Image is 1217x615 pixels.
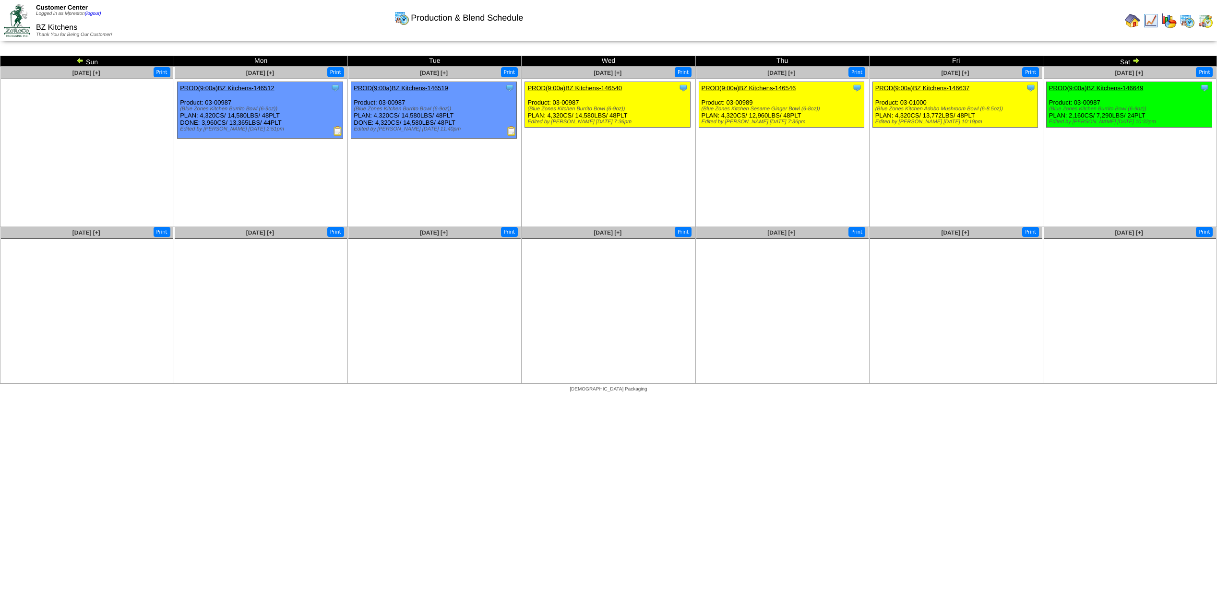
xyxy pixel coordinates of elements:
div: Edited by [PERSON_NAME] [DATE] 11:40pm [354,126,516,132]
div: Edited by [PERSON_NAME] [DATE] 2:51pm [180,126,343,132]
img: home.gif [1125,13,1140,28]
img: ZoRoCo_Logo(Green%26Foil)%20jpg.webp [4,4,30,36]
span: Logged in as Mpreston [36,11,101,16]
a: [DATE] [+] [246,70,274,76]
td: Thu [695,56,869,67]
a: [DATE] [+] [1115,70,1143,76]
img: Tooltip [331,83,340,93]
div: Product: 03-00987 PLAN: 4,320CS / 14,580LBS / 48PLT DONE: 3,960CS / 13,365LBS / 44PLT [178,82,343,139]
span: [DEMOGRAPHIC_DATA] Packaging [570,387,647,392]
img: Tooltip [505,83,514,93]
button: Print [1022,67,1039,77]
td: Fri [869,56,1043,67]
div: (Blue Zones Kitchen Burrito Bowl (6-9oz)) [527,106,690,112]
td: Sat [1043,56,1217,67]
button: Print [327,67,344,77]
div: Product: 03-00987 PLAN: 4,320CS / 14,580LBS / 48PLT DONE: 4,320CS / 14,580LBS / 48PLT [351,82,517,139]
a: [DATE] [+] [72,70,100,76]
button: Print [1196,227,1213,237]
td: Wed [522,56,695,67]
div: Edited by [PERSON_NAME] [DATE] 10:32pm [1049,119,1212,125]
img: Production Report [333,126,343,136]
button: Print [501,67,518,77]
a: [DATE] [+] [594,229,621,236]
div: (Blue Zones Kitchen Sesame Ginger Bowl (6-8oz)) [702,106,864,112]
button: Print [675,67,692,77]
a: [DATE] [+] [594,70,621,76]
img: Tooltip [1200,83,1209,93]
a: (logout) [85,11,101,16]
button: Print [1022,227,1039,237]
img: Production Report [507,126,516,136]
img: graph.gif [1161,13,1177,28]
button: Print [501,227,518,237]
a: [DATE] [+] [767,70,795,76]
a: [DATE] [+] [72,229,100,236]
button: Print [1196,67,1213,77]
img: Tooltip [852,83,862,93]
a: PROD(9:00a)BZ Kitchens-146637 [875,84,970,92]
td: Tue [348,56,522,67]
div: (Blue Zones Kitchen Burrito Bowl (6-9oz)) [354,106,516,112]
button: Print [154,227,170,237]
a: [DATE] [+] [246,229,274,236]
a: [DATE] [+] [941,229,969,236]
a: PROD(9:00a)BZ Kitchens-146649 [1049,84,1144,92]
img: calendarinout.gif [1198,13,1213,28]
img: line_graph.gif [1143,13,1158,28]
div: Product: 03-00987 PLAN: 4,320CS / 14,580LBS / 48PLT [525,82,691,128]
a: PROD(9:00a)BZ Kitchens-146519 [354,84,448,92]
button: Print [675,227,692,237]
span: Production & Blend Schedule [411,13,523,23]
div: Edited by [PERSON_NAME] [DATE] 7:36pm [527,119,690,125]
div: (Blue Zones Kitchen Burrito Bowl (6-9oz)) [1049,106,1212,112]
a: PROD(9:00a)BZ Kitchens-146546 [702,84,796,92]
a: PROD(9:00a)BZ Kitchens-146512 [180,84,274,92]
img: arrowright.gif [1132,57,1140,64]
img: Tooltip [1026,83,1036,93]
span: Thank You for Being Our Customer! [36,32,112,37]
a: PROD(9:00a)BZ Kitchens-146540 [527,84,622,92]
div: Product: 03-00989 PLAN: 4,320CS / 12,960LBS / 48PLT [699,82,864,128]
td: Mon [174,56,348,67]
img: calendarprod.gif [1180,13,1195,28]
a: [DATE] [+] [941,70,969,76]
img: calendarprod.gif [394,10,409,25]
button: Print [327,227,344,237]
div: Product: 03-00987 PLAN: 2,160CS / 7,290LBS / 24PLT [1046,82,1212,128]
a: [DATE] [+] [420,229,448,236]
td: Sun [0,56,174,67]
a: [DATE] [+] [1115,229,1143,236]
div: (Blue Zones Kitchen Burrito Bowl (6-9oz)) [180,106,343,112]
button: Print [848,67,865,77]
div: Product: 03-01000 PLAN: 4,320CS / 13,772LBS / 48PLT [872,82,1038,128]
a: [DATE] [+] [767,229,795,236]
button: Print [848,227,865,237]
span: BZ Kitchens [36,24,77,32]
div: (Blue Zones Kitchen Adobo Mushroom Bowl (6-8.5oz)) [875,106,1038,112]
div: Edited by [PERSON_NAME] [DATE] 7:36pm [702,119,864,125]
a: [DATE] [+] [420,70,448,76]
span: Customer Center [36,4,88,11]
img: Tooltip [679,83,688,93]
div: Edited by [PERSON_NAME] [DATE] 10:19pm [875,119,1038,125]
img: arrowleft.gif [76,57,84,64]
button: Print [154,67,170,77]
